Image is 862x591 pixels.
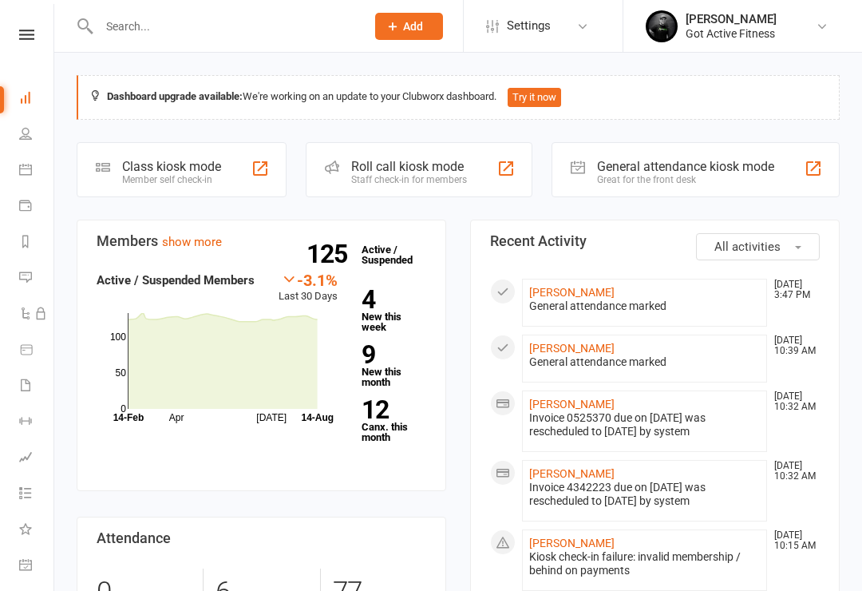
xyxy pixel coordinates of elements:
span: All activities [714,240,781,254]
a: What's New [19,513,55,549]
img: thumb_image1544090673.png [646,10,678,42]
strong: 4 [362,288,420,311]
a: 9New this month [362,343,426,387]
div: Great for the front desk [597,174,774,185]
time: [DATE] 10:32 AM [766,391,819,412]
div: Staff check-in for members [351,174,467,185]
div: Invoice 4342223 due on [DATE] was rescheduled to [DATE] by system [529,481,760,508]
div: We're working on an update to your Clubworx dashboard. [77,75,840,120]
a: [PERSON_NAME] [529,342,615,355]
div: Got Active Fitness [686,26,777,41]
a: Payments [19,189,55,225]
a: Calendar [19,153,55,189]
a: General attendance kiosk mode [19,549,55,585]
div: Member self check-in [122,174,221,185]
button: Add [375,13,443,40]
span: Add [403,20,423,33]
a: [PERSON_NAME] [529,537,615,549]
a: Dashboard [19,81,55,117]
time: [DATE] 10:39 AM [766,335,819,356]
div: Kiosk check-in failure: invalid membership / behind on payments [529,550,760,577]
a: Assessments [19,441,55,477]
span: Settings [507,8,551,44]
a: 4New this week [362,288,426,332]
div: [PERSON_NAME] [686,12,777,26]
h3: Attendance [97,530,426,546]
strong: Active / Suspended Members [97,273,255,288]
time: [DATE] 10:32 AM [766,461,819,482]
div: Invoice 0525370 due on [DATE] was rescheduled to [DATE] by system [529,411,760,438]
a: show more [162,235,222,249]
time: [DATE] 3:47 PM [766,280,819,300]
strong: 12 [362,398,420,422]
div: Class kiosk mode [122,159,221,174]
a: 125Active / Suspended [354,232,424,277]
strong: 9 [362,343,420,367]
a: [PERSON_NAME] [529,286,615,299]
div: General attendance kiosk mode [597,159,774,174]
button: All activities [696,233,820,260]
input: Search... [94,15,354,38]
a: Reports [19,225,55,261]
div: Last 30 Days [279,271,338,305]
a: [PERSON_NAME] [529,467,615,480]
strong: Dashboard upgrade available: [107,90,243,102]
a: People [19,117,55,153]
strong: 125 [306,242,354,266]
h3: Members [97,233,426,249]
h3: Recent Activity [490,233,820,249]
div: General attendance marked [529,299,760,313]
a: Product Sales [19,333,55,369]
button: Try it now [508,88,561,107]
a: 12Canx. this month [362,398,426,442]
div: General attendance marked [529,355,760,369]
a: [PERSON_NAME] [529,398,615,411]
div: Roll call kiosk mode [351,159,467,174]
div: -3.1% [279,271,338,288]
time: [DATE] 10:15 AM [766,530,819,551]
